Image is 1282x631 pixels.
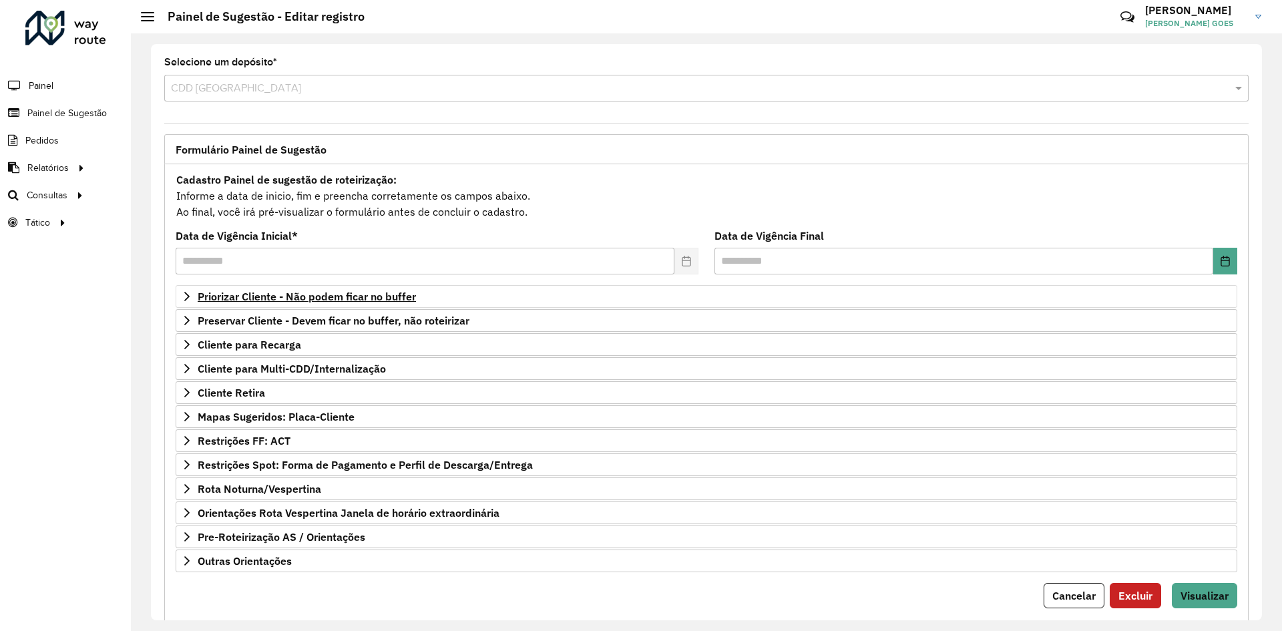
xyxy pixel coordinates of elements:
[714,228,824,244] label: Data de Vigência Final
[176,525,1237,548] a: Pre-Roteirização AS / Orientações
[198,435,290,446] span: Restrições FF: ACT
[176,550,1237,572] a: Outras Orientações
[1181,589,1229,602] span: Visualizar
[164,54,277,70] label: Selecione um depósito
[176,477,1237,500] a: Rota Noturna/Vespertina
[176,429,1237,452] a: Restrições FF: ACT
[154,9,365,24] h2: Painel de Sugestão - Editar registro
[176,333,1237,356] a: Cliente para Recarga
[198,339,301,350] span: Cliente para Recarga
[176,501,1237,524] a: Orientações Rota Vespertina Janela de horário extraordinária
[176,357,1237,380] a: Cliente para Multi-CDD/Internalização
[27,106,107,120] span: Painel de Sugestão
[176,171,1237,220] div: Informe a data de inicio, fim e preencha corretamente os campos abaixo. Ao final, você irá pré-vi...
[176,405,1237,428] a: Mapas Sugeridos: Placa-Cliente
[1145,17,1245,29] span: [PERSON_NAME] GOES
[1052,589,1096,602] span: Cancelar
[198,556,292,566] span: Outras Orientações
[176,173,397,186] strong: Cadastro Painel de sugestão de roteirização:
[1213,248,1237,274] button: Choose Date
[1113,3,1142,31] a: Contato Rápido
[198,459,533,470] span: Restrições Spot: Forma de Pagamento e Perfil de Descarga/Entrega
[27,188,67,202] span: Consultas
[176,309,1237,332] a: Preservar Cliente - Devem ficar no buffer, não roteirizar
[176,228,298,244] label: Data de Vigência Inicial
[198,507,499,518] span: Orientações Rota Vespertina Janela de horário extraordinária
[198,363,386,374] span: Cliente para Multi-CDD/Internalização
[1118,589,1152,602] span: Excluir
[25,134,59,148] span: Pedidos
[29,79,53,93] span: Painel
[27,161,69,175] span: Relatórios
[25,216,50,230] span: Tático
[198,532,365,542] span: Pre-Roteirização AS / Orientações
[176,453,1237,476] a: Restrições Spot: Forma de Pagamento e Perfil de Descarga/Entrega
[176,285,1237,308] a: Priorizar Cliente - Não podem ficar no buffer
[198,291,416,302] span: Priorizar Cliente - Não podem ficar no buffer
[198,483,321,494] span: Rota Noturna/Vespertina
[176,381,1237,404] a: Cliente Retira
[1145,4,1245,17] h3: [PERSON_NAME]
[198,411,355,422] span: Mapas Sugeridos: Placa-Cliente
[1172,583,1237,608] button: Visualizar
[176,144,327,155] span: Formulário Painel de Sugestão
[1044,583,1104,608] button: Cancelar
[1110,583,1161,608] button: Excluir
[198,387,265,398] span: Cliente Retira
[198,315,469,326] span: Preservar Cliente - Devem ficar no buffer, não roteirizar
